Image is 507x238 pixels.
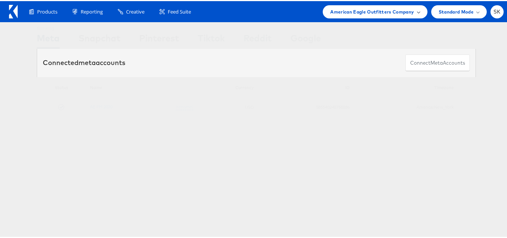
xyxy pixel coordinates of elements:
div: Showing [37,21,60,30]
div: Tiktok [198,30,225,47]
div: Pinterest [139,30,179,47]
span: Creative [126,7,144,14]
span: Products [37,7,57,14]
span: SK [493,8,501,13]
th: ID [257,76,354,97]
span: Reporting [81,7,103,14]
span: Feed Suite [168,7,191,14]
th: Status [37,76,86,97]
div: Google [290,30,321,47]
button: ConnectmetaAccounts [405,53,470,70]
th: Name [86,76,197,97]
div: Connected accounts [43,57,125,67]
div: Meta [37,30,60,47]
span: Standard Mode [439,7,474,15]
a: AE PM 2020 [90,103,113,108]
span: meta [78,57,96,66]
div: Reddit [244,30,272,47]
td: 585540248758886 [257,97,354,115]
th: Timezone [354,76,457,97]
td: USD [197,97,257,115]
td: America/New_York [354,97,457,115]
th: Currency [197,76,257,97]
span: meta [430,58,443,65]
div: Snapchat [78,30,120,47]
a: (rename) [176,103,193,109]
span: American Eagle Outfitters Company [330,7,414,15]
